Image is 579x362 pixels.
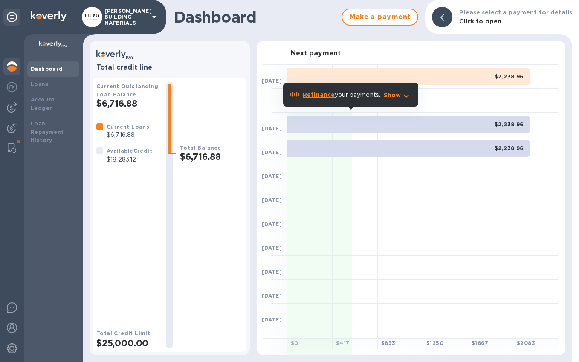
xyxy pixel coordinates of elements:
[180,145,221,151] b: Total Balance
[262,125,282,132] b: [DATE]
[349,12,411,22] span: Make a payment
[262,245,282,251] b: [DATE]
[262,149,282,156] b: [DATE]
[96,64,243,72] h3: Total credit line
[495,121,524,127] b: $2,238.96
[7,82,17,92] img: Foreign exchange
[262,173,282,180] b: [DATE]
[384,91,411,99] button: Show
[517,340,535,346] b: $ 2083
[107,155,152,164] p: $18,283.12
[104,8,147,26] p: [PERSON_NAME] BUILDING MATERIALS
[31,11,67,21] img: Logo
[426,340,443,346] b: $ 1250
[495,73,524,80] b: $2,238.96
[291,49,341,58] h3: Next payment
[3,9,20,26] div: Unpin categories
[381,340,396,346] b: $ 833
[472,340,488,346] b: $ 1667
[107,130,149,139] p: $6,716.88
[96,330,150,336] b: Total Credit Limit
[107,148,152,154] b: Available Credit
[262,269,282,275] b: [DATE]
[262,78,282,84] b: [DATE]
[342,9,418,26] button: Make a payment
[459,9,572,16] b: Please select a payment for details
[303,90,380,99] p: your payments.
[495,145,524,151] b: $2,238.96
[384,91,401,99] p: Show
[303,91,335,98] b: Refinance
[96,83,159,98] b: Current Outstanding Loan Balance
[31,120,64,144] b: Loan Repayment History
[96,338,159,348] h2: $25,000.00
[31,81,49,87] b: Loans
[262,197,282,203] b: [DATE]
[459,18,501,25] b: Click to open
[174,8,337,26] h1: Dashboard
[262,221,282,227] b: [DATE]
[31,96,55,111] b: Account Ledger
[107,124,149,130] b: Current Loans
[96,98,159,109] h2: $6,716.88
[180,151,243,162] h2: $6,716.88
[262,292,282,299] b: [DATE]
[262,316,282,323] b: [DATE]
[31,66,63,72] b: Dashboard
